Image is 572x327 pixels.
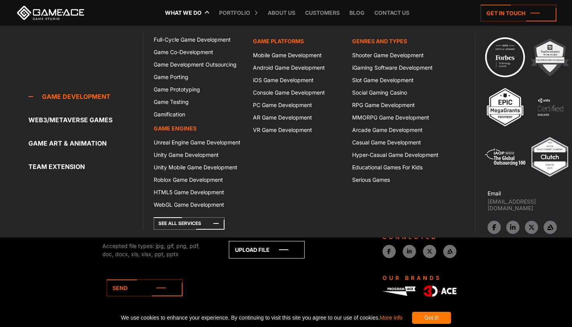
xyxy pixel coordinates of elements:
[484,135,526,178] img: 5
[149,83,248,96] a: Game Prototyping
[347,49,447,62] a: Shooter Game Development
[380,315,402,321] a: More info
[347,33,447,49] a: Genres and Types
[347,111,447,124] a: MMORPG Game Development
[528,36,571,79] img: 2
[481,5,556,21] a: Get in touch
[28,135,142,151] a: Game Art & Animation
[248,49,347,62] a: Mobile Game Development
[488,190,501,197] strong: Email
[347,99,447,111] a: RPG Game Development
[423,286,456,297] img: 3D-Ace
[28,89,142,104] a: Game development
[383,274,464,282] div: Our Brands
[149,108,248,121] a: Gamification
[229,241,305,258] a: Upload file
[347,124,447,136] a: Arcade Game Development
[28,159,142,174] a: Team Extension
[248,111,347,124] a: AR Game Development
[149,46,248,58] a: Game Co-Development
[149,161,248,174] a: Unity Mobile Game Development
[248,74,347,86] a: iOS Game Development
[528,135,571,178] img: Top ar vr development company gaming 2025 game ace
[248,33,347,49] a: Game platforms
[383,287,416,295] img: Program-Ace
[529,86,572,128] img: 4
[149,71,248,83] a: Game Porting
[412,312,451,324] div: Got it!
[347,161,447,174] a: Educational Games For Kids
[149,121,248,136] a: Game Engines
[107,280,182,296] a: Send
[248,62,347,74] a: Android Game Development
[248,86,347,99] a: Console Game Development
[484,36,526,79] img: Technology council badge program ace 2025 game ace
[347,149,447,161] a: Hyper-Casual Game Development
[248,99,347,111] a: PC Game Development
[347,62,447,74] a: iGaming Software Development
[149,174,248,186] a: Roblox Game Development
[28,112,142,128] a: Web3/Metaverse Games
[484,86,526,128] img: 3
[102,242,211,258] div: Accepted file types: jpg, gif, png, pdf, doc, docx, xls, xlsx, ppt, pptx
[347,136,447,149] a: Casual Game Development
[347,86,447,99] a: Social Gaming Casino
[121,312,402,324] span: We use cookies to enhance your experience. By continuing to visit this site you agree to our use ...
[347,74,447,86] a: Slot Game Development
[149,33,248,46] a: Full-Cycle Game Development
[149,199,248,211] a: WebGL Game Development
[149,96,248,108] a: Game Testing
[248,124,347,136] a: VR Game Development
[347,174,447,186] a: Serious Games
[488,198,572,211] a: [EMAIL_ADDRESS][DOMAIN_NAME]
[149,149,248,161] a: Unity Game Development
[149,186,248,199] a: HTML5 Game Development
[149,136,248,149] a: Unreal Engine Game Development
[149,58,248,71] a: Game Development Outsourcing
[154,217,225,230] a: See All Services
